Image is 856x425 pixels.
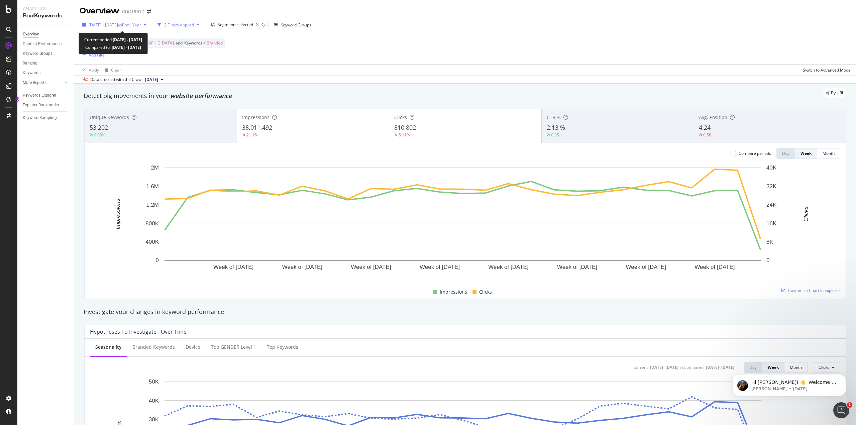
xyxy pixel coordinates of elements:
[218,22,253,27] span: Segments selected
[680,364,705,370] div: vs Compared :
[782,150,789,156] div: Day
[440,288,467,296] span: Impressions
[781,288,840,293] a: Customize Chart in Explorer
[23,92,69,99] a: Keywords Explorer
[23,114,69,121] a: Keyword Sampling
[766,239,773,245] text: 8K
[282,264,322,270] text: Week of [DATE]
[23,114,57,121] div: Keyword Sampling
[831,91,844,95] span: By URL
[823,150,835,156] div: Month
[23,50,52,57] div: Keyword Groups
[766,257,769,263] text: 0
[84,308,847,316] div: Investigate your changes in keyword performance
[115,199,121,229] text: Impressions
[633,364,649,370] div: Current:
[113,37,142,42] b: [DATE] - [DATE]
[23,40,62,47] div: Content Performance
[242,123,272,131] span: 38,011,492
[80,5,119,17] div: Overview
[23,102,59,109] div: Explorer Bookmarks
[23,70,69,77] a: Keywords
[242,114,270,120] span: Impressions
[547,123,565,131] span: 2.13 %
[23,5,69,12] div: Analytics
[89,52,106,58] div: Add Filter
[788,288,840,293] span: Customize Chart in Explorer
[795,148,817,159] button: Week
[650,364,678,370] div: [DATE] - [DATE]
[776,148,795,159] button: Day
[149,416,159,423] text: 30K
[351,264,391,270] text: Week of [DATE]
[394,123,416,131] span: 810,802
[23,70,40,77] div: Keywords
[23,60,37,67] div: Ranking
[85,43,141,51] div: Compared to:
[133,38,174,48] span: [GEOGRAPHIC_DATA]
[23,102,69,109] a: Explorer Bookmarks
[90,114,129,120] span: Unique Keywords
[739,150,771,156] div: Compare periods
[23,79,63,86] a: More Reports
[203,40,206,46] span: =
[149,379,159,385] text: 50K
[94,132,105,138] div: 9.08%
[23,50,69,57] a: Keyword Groups
[23,92,56,99] div: Keywords Explorer
[145,220,159,227] text: 800K
[176,40,183,46] span: and
[90,123,108,131] span: 53,202
[118,22,141,28] span: vs Prev. Year
[149,397,159,404] text: 40K
[699,123,711,131] span: 4.24
[146,183,159,190] text: 1.6M
[703,132,711,138] div: 0.58
[551,132,559,138] div: 0.35
[208,19,261,30] button: Segments selected
[800,150,812,156] div: Week
[23,31,69,38] a: Overview
[766,202,777,208] text: 24K
[213,264,253,270] text: Week of [DATE]
[833,402,849,418] iframe: Intercom live chat
[267,344,298,350] div: Top Keywords
[145,239,159,245] text: 400K
[394,114,407,120] span: Clicks
[80,51,106,59] button: Add Filter
[281,22,311,28] div: Keyword Groups
[90,164,835,280] div: A chart.
[23,40,69,47] a: Content Performance
[211,344,256,350] div: Top GENDER Level 1
[80,65,99,75] button: Apply
[90,328,187,335] div: Hypotheses to Investigate - Over Time
[151,165,159,171] text: 2M
[23,31,39,38] div: Overview
[142,76,166,84] button: [DATE]
[184,40,202,46] span: Keywords
[803,206,809,222] text: Clicks
[271,19,314,30] button: Keyword Groups
[122,8,144,15] div: CDC PROD
[722,360,856,407] iframe: Intercom notifications message
[803,67,851,73] div: Switch to Advanced Mode
[817,148,840,159] button: Month
[699,114,727,120] span: Avg. Position
[847,402,852,408] span: 1
[186,344,200,350] div: Device
[145,77,158,83] span: 2025 Jun. 27th
[111,67,121,73] div: Clear
[95,344,122,350] div: Seasonality
[89,22,118,28] span: [DATE] - [DATE]
[479,288,492,296] span: Clicks
[102,65,121,75] button: Clear
[800,65,851,75] button: Switch to Advanced Mode
[147,9,151,14] div: arrow-right-arrow-left
[420,264,460,270] text: Week of [DATE]
[246,132,258,138] div: 21.1%
[694,264,735,270] text: Week of [DATE]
